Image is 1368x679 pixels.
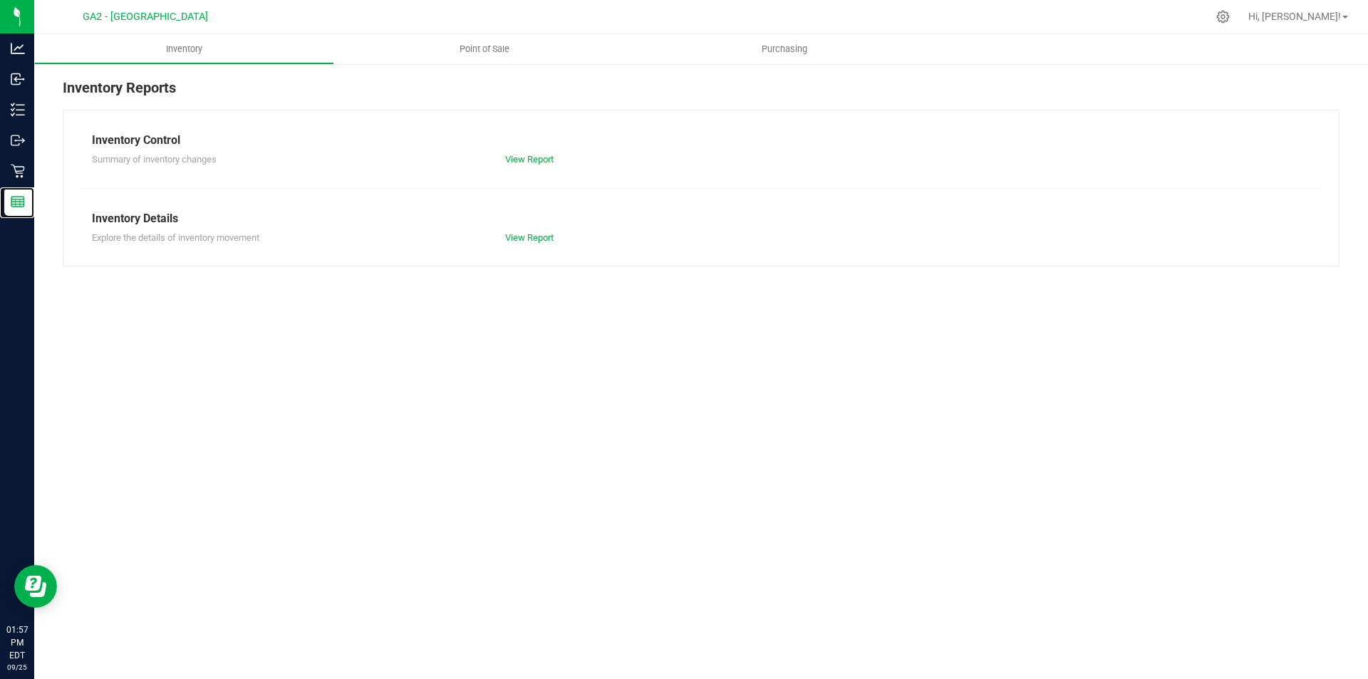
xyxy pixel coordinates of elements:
[1248,11,1341,22] span: Hi, [PERSON_NAME]!
[505,154,554,165] a: View Report
[634,34,934,64] a: Purchasing
[92,132,1310,149] div: Inventory Control
[11,103,25,117] inline-svg: Inventory
[92,232,259,243] span: Explore the details of inventory movement
[34,34,334,64] a: Inventory
[6,623,28,662] p: 01:57 PM EDT
[63,77,1339,110] div: Inventory Reports
[334,34,634,64] a: Point of Sale
[92,210,1310,227] div: Inventory Details
[11,195,25,209] inline-svg: Reports
[742,43,826,56] span: Purchasing
[11,72,25,86] inline-svg: Inbound
[11,133,25,147] inline-svg: Outbound
[6,662,28,673] p: 09/25
[83,11,208,23] span: GA2 - [GEOGRAPHIC_DATA]
[14,565,57,608] iframe: Resource center
[11,164,25,178] inline-svg: Retail
[505,232,554,243] a: View Report
[440,43,529,56] span: Point of Sale
[1214,10,1232,24] div: Manage settings
[92,154,217,165] span: Summary of inventory changes
[147,43,222,56] span: Inventory
[11,41,25,56] inline-svg: Analytics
